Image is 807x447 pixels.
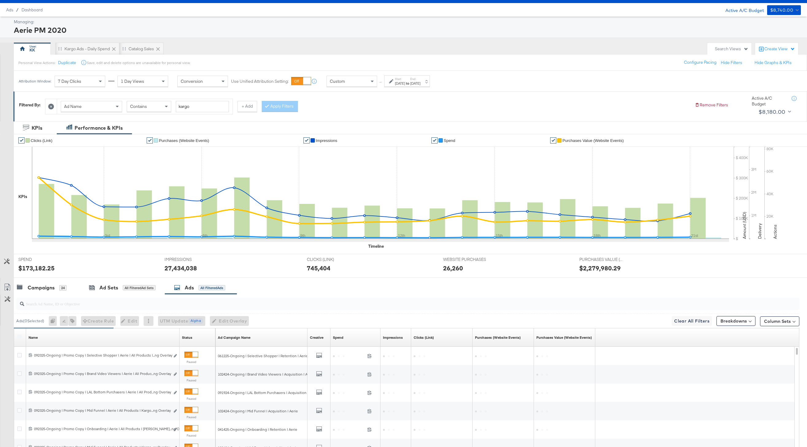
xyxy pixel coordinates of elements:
[307,264,330,273] div: 745,404
[579,257,625,262] span: PURCHASES VALUE (WEBSITE EVENTS)
[378,81,384,83] span: ↑
[218,372,314,376] span: 102424-Ongoing | Brand Video Viewers | Acquisition | Aerie
[29,335,38,340] div: Name
[756,107,792,117] button: $8,180.00
[405,81,410,86] strong: to
[536,335,592,340] div: Purchases Value (Website Events)
[368,243,384,249] div: Timeline
[34,426,170,431] div: 092325-Ongoing | Promo Copy | Onboarding | Aerie | All Products | [PERSON_NAME]...ng Overlay
[31,138,52,143] span: Clicks (Link)
[24,295,726,307] input: Search Ad Name, ID or Objective
[16,318,44,324] div: Ads ( 0 Selected)
[680,57,721,68] button: Configure Pacing
[759,107,786,117] div: $8,180.00
[130,104,147,109] span: Contains
[414,335,434,340] div: Clicks (Link)
[64,46,110,52] div: Kargo Ads - Daily Spend
[579,264,621,273] div: $2,279,980.29
[752,95,786,107] div: Active A/C Budget
[562,138,624,143] span: Purchases Value (Website Events)
[176,101,229,112] input: Enter a search term
[181,78,203,84] span: Conversion
[237,101,257,112] button: + Add
[310,335,323,340] a: Shows the creative associated with your ad.
[159,138,209,143] span: Purchases (Website Events)
[182,335,192,340] a: Shows the current state of your Ad.
[333,335,343,340] a: The total amount spent to date.
[443,264,463,273] div: 26,260
[29,335,38,340] a: Ad Name.
[18,264,55,273] div: $173,182.25
[185,284,194,291] div: Ads
[231,78,289,84] label: Use Unified Attribution Setting:
[34,390,170,395] div: 092325-Ongoing | Promo Copy | LAL Bottom Purchasers | Aerie | All Prod...ng Overlay
[184,415,198,419] label: Paused
[184,378,198,382] label: Paused
[218,353,308,358] span: 061225-Ongoing | Selective Shopper | Retention | Aerie
[122,47,126,50] div: Drag to reorder tab
[431,137,438,143] a: ✔
[475,335,521,340] a: The number of times a purchase was made tracked by your Custom Audience pixel on your website aft...
[34,408,170,413] div: 092325-Ongoing | Promo Copy | Mid Funnel | Aerie | All Products | Kargo...ng Overlay
[182,335,192,340] div: Status
[715,46,748,52] div: Search Views
[28,284,55,291] div: Campaigns
[14,25,799,35] div: Aerie PM 2020
[99,284,118,291] div: Ad Sets
[719,5,764,14] div: Active A/C Budget
[59,285,67,291] div: 24
[383,335,403,340] div: Impressions
[19,102,41,108] div: Filtered By:
[129,46,154,52] div: Catalog Sales
[87,60,190,65] div: Save, edit and delete options are unavailable for personal view.
[18,137,25,143] a: ✔
[49,316,60,326] div: 0
[395,77,405,81] label: Start:
[147,137,153,143] a: ✔
[13,7,21,12] span: /
[716,316,755,326] button: Breakdowns
[123,285,156,291] div: All Filtered Ad Sets
[757,223,763,239] text: Delivery
[303,137,310,143] a: ✔
[164,257,210,262] span: IMPRESSIONS
[330,78,345,84] span: Custom
[410,81,420,86] div: [DATE]
[443,257,489,262] span: WEBSITE PURCHASES
[672,316,712,326] button: Clear All Filters
[6,7,13,12] span: Ads
[395,81,405,86] div: [DATE]
[199,285,225,291] div: All Filtered Ads
[764,46,795,52] div: Create View
[184,397,198,401] label: Paused
[475,335,521,340] div: Purchases (Website Events)
[695,102,728,108] button: Remove Filters
[760,316,799,326] button: Column Sets
[18,257,64,262] span: SPEND
[218,335,250,340] a: Name of Campaign this Ad belongs to.
[721,60,742,66] button: Hide Filters
[58,78,81,84] span: 7 Day Clicks
[18,60,56,65] div: Personal View Actions:
[21,7,43,12] a: Dashboard
[218,409,298,413] span: 102424-Ongoing | Mid Funnel | Acquisition | Aerie
[772,224,778,239] text: Actions
[34,353,170,358] div: 092325-Ongoing | Promo Copy | Selective Shopper | Aerie | All Products |...ng Overlay
[75,124,123,132] div: Performance & KPIs
[333,335,343,340] div: Spend
[58,47,62,50] div: Drag to reorder tab
[550,137,556,143] a: ✔
[755,60,792,66] button: Hide Graphs & KPIs
[767,5,801,15] button: $8,740.00
[14,19,799,25] div: Managing:
[218,390,318,395] span: 091924-Ongoing | LAL Bottom Purchasers | Acquisition | Aerie
[770,6,793,14] div: $8,740.00
[58,60,76,66] button: Duplicate
[121,78,144,84] span: 1 Day Views
[410,77,420,81] label: End:
[444,138,455,143] span: Spend
[307,257,353,262] span: CLICKS (LINK)
[18,194,27,200] div: KPIs
[310,335,323,340] div: Creative
[536,335,592,340] a: The total value of the purchase actions tracked by your Custom Audience pixel on your website aft...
